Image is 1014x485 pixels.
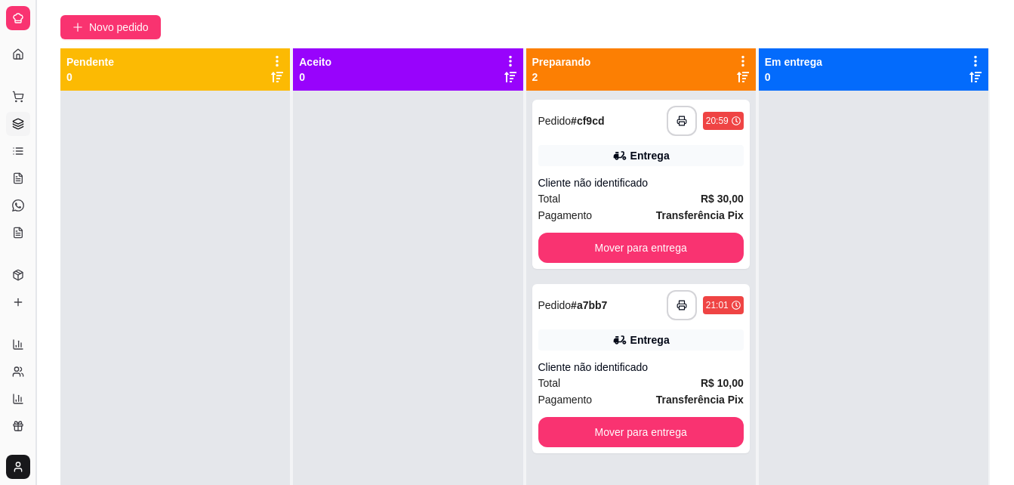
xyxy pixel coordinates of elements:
div: 20:59 [706,115,729,127]
p: Aceito [299,54,331,70]
strong: R$ 30,00 [701,193,744,205]
strong: Transferência Pix [656,394,744,406]
span: Novo pedido [89,19,149,36]
div: Cliente não identificado [538,175,744,190]
button: Novo pedido [60,15,161,39]
span: Pedido [538,299,572,311]
div: Entrega [630,148,670,163]
p: 0 [66,70,114,85]
div: Entrega [630,332,670,348]
p: Preparando [532,54,591,70]
strong: R$ 10,00 [701,377,744,389]
strong: # cf9cd [571,115,604,127]
button: Mover para entrega [538,233,744,263]
p: 2 [532,70,591,85]
span: Pagamento [538,391,593,408]
p: Pendente [66,54,114,70]
strong: # a7bb7 [571,299,607,311]
span: Pagamento [538,207,593,224]
p: Em entrega [765,54,822,70]
div: Cliente não identificado [538,360,744,375]
span: Pedido [538,115,572,127]
strong: Transferência Pix [656,209,744,221]
span: Total [538,375,561,391]
p: 0 [765,70,822,85]
span: plus [72,22,83,32]
span: Total [538,190,561,207]
button: Mover para entrega [538,417,744,447]
p: 0 [299,70,331,85]
div: 21:01 [706,299,729,311]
